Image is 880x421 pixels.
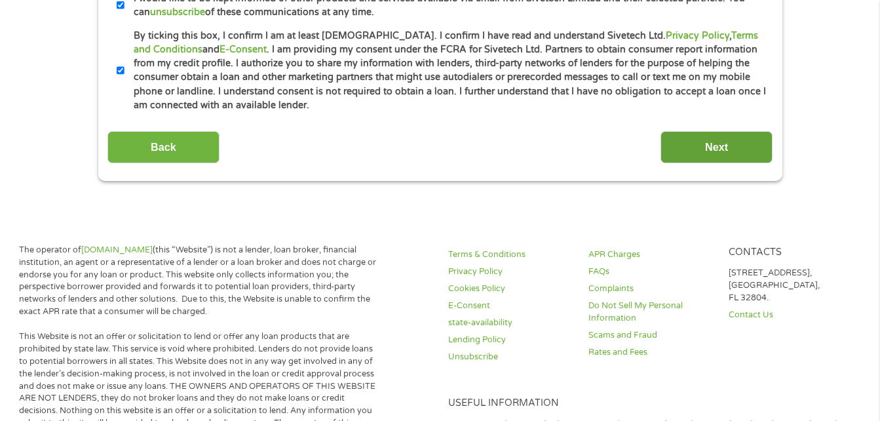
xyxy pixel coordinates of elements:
a: Cookies Policy [448,283,573,295]
a: Terms and Conditions [134,30,758,55]
a: Scams and Fraud [588,329,713,342]
a: E-Consent [448,300,573,312]
a: Privacy Policy [448,266,573,278]
a: unsubscribe [150,7,205,18]
a: Rates and Fees [588,346,713,359]
h4: Contacts [729,247,853,259]
a: Do Not Sell My Personal Information [588,300,713,325]
a: APR Charges [588,249,713,261]
p: [STREET_ADDRESS], [GEOGRAPHIC_DATA], FL 32804. [729,267,853,304]
h4: Useful Information [448,397,853,410]
a: Privacy Policy [666,30,729,41]
a: Terms & Conditions [448,249,573,261]
input: Back [107,131,220,163]
a: state-availability [448,317,573,329]
a: Lending Policy [448,334,573,346]
label: By ticking this box, I confirm I am at least [DEMOGRAPHIC_DATA]. I confirm I have read and unders... [124,29,767,113]
p: The operator of (this “Website”) is not a lender, loan broker, financial institution, an agent or... [19,244,381,318]
a: Unsubscribe [448,351,573,363]
a: Contact Us [729,309,853,321]
a: [DOMAIN_NAME] [81,245,153,255]
a: E-Consent [220,44,267,55]
a: FAQs [588,266,713,278]
a: Complaints [588,283,713,295]
input: Next [660,131,773,163]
